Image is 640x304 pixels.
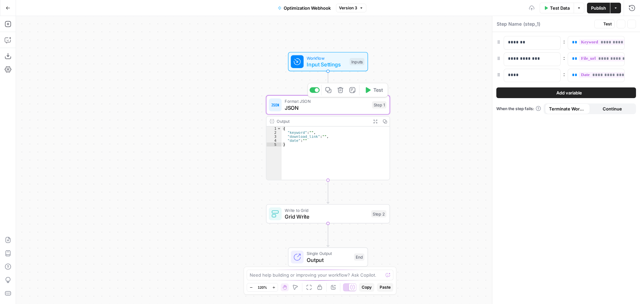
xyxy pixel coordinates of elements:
span: Test Data [550,5,570,11]
span: Copy [362,284,372,290]
span: Test [603,21,612,27]
g: Edge from step_2 to end [327,224,329,247]
span: Toggle code folding, rows 1 through 5 [277,126,281,130]
span: Output [307,256,351,264]
div: 3 [266,134,282,138]
button: Add variable [496,87,636,98]
span: Grid Write [285,213,368,221]
span: Continue [603,105,622,112]
g: Edge from step_1 to step_2 [327,180,329,204]
button: Optimization Webhook [274,3,335,13]
g: Edge from start to step_1 [327,71,329,95]
button: Copy [359,283,374,292]
div: Single OutputOutputEnd [266,248,390,267]
button: Test [361,85,386,95]
div: 4 [266,138,282,142]
span: Version 3 [339,5,357,11]
div: Format JSONJSONStep 1TestOutput{ "keyword":"", "download_link":"", "date":""} [266,95,390,180]
span: Single Output [307,250,351,257]
span: Format JSON [285,98,369,104]
button: Paste [377,283,393,292]
span: Workflow [307,55,346,61]
span: Terminate Workflow [549,105,586,112]
span: : [563,54,565,62]
div: Step 1 [372,101,386,109]
span: Test [373,86,383,94]
span: Write to Grid [285,207,368,213]
div: Write to GridGrid WriteStep 2 [266,204,390,224]
button: Test Data [540,3,574,13]
div: Output [277,118,368,124]
button: Publish [587,3,610,13]
span: Paste [380,284,391,290]
span: : [563,70,565,78]
span: Add variable [556,89,582,96]
button: Test [594,20,615,28]
div: End [354,254,364,261]
div: 5 [266,142,282,146]
span: Optimization Webhook [284,5,331,11]
div: Inputs [350,58,364,65]
span: JSON [285,104,369,112]
div: Step 2 [371,210,387,218]
div: 2 [266,130,282,134]
span: : [563,37,565,45]
div: WorkflowInput SettingsInputs [266,52,390,71]
a: When the step fails: [496,106,541,112]
button: Continue [590,103,635,114]
span: Publish [591,5,606,11]
span: ( step_1 ) [523,21,540,27]
div: 1 [266,126,282,130]
span: 120% [258,285,267,290]
button: Version 3 [336,4,366,12]
span: Input Settings [307,60,346,68]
